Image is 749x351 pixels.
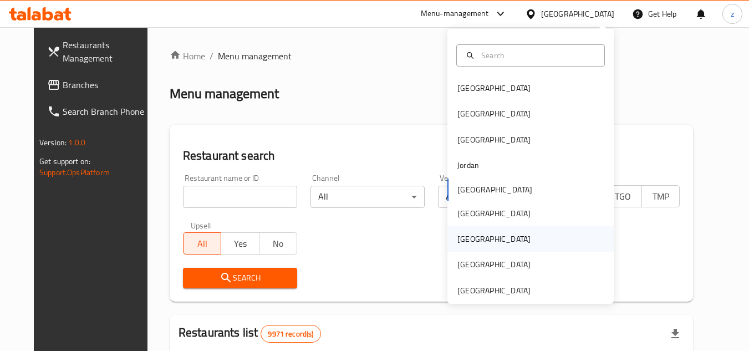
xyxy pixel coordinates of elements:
a: Search Branch Phone [38,98,159,125]
div: Total records count [261,325,320,343]
span: Restaurants Management [63,38,150,65]
div: Menu-management [421,7,489,21]
button: No [259,232,297,255]
button: TGO [603,185,641,207]
div: [GEOGRAPHIC_DATA] [457,258,531,271]
a: Branches [38,72,159,98]
button: Yes [221,232,259,255]
span: Branches [63,78,150,91]
h2: Restaurants list [179,324,321,343]
button: Search [183,268,297,288]
span: Get support on: [39,154,90,169]
div: [GEOGRAPHIC_DATA] [457,134,531,146]
span: z [731,8,734,20]
li: / [210,49,213,63]
div: [GEOGRAPHIC_DATA] [457,207,531,220]
span: Menu management [218,49,292,63]
div: [GEOGRAPHIC_DATA] [541,8,614,20]
span: 1.0.0 [68,135,85,150]
span: Search Branch Phone [63,105,150,118]
h2: Menu management [170,85,279,103]
div: All [438,186,552,208]
div: Jordan [457,159,479,171]
div: Export file [662,321,689,347]
div: All [310,186,425,208]
div: [GEOGRAPHIC_DATA] [457,108,531,120]
a: Home [170,49,205,63]
span: 9971 record(s) [261,329,320,339]
a: Restaurants Management [38,32,159,72]
label: Upsell [191,221,211,229]
div: [GEOGRAPHIC_DATA] [457,233,531,245]
button: All [183,232,221,255]
a: Support.OpsPlatform [39,165,110,180]
span: TGO [608,189,637,205]
input: Search [477,49,598,62]
div: [GEOGRAPHIC_DATA] [457,284,531,297]
span: All [188,236,217,252]
nav: breadcrumb [170,49,693,63]
span: Yes [226,236,254,252]
span: No [264,236,293,252]
div: [GEOGRAPHIC_DATA] [457,82,531,94]
h2: Restaurant search [183,147,680,164]
input: Search for restaurant name or ID.. [183,186,297,208]
span: TMP [646,189,675,205]
button: TMP [641,185,680,207]
span: Search [192,271,288,285]
span: Version: [39,135,67,150]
